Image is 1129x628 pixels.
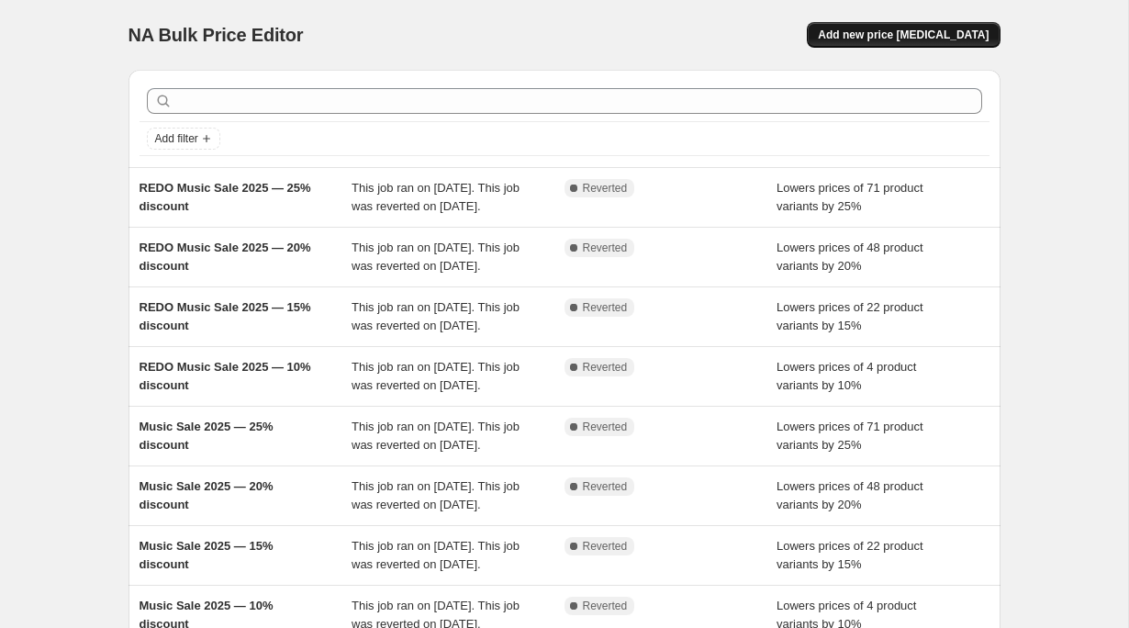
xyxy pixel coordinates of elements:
span: Lowers prices of 48 product variants by 20% [777,241,923,273]
span: This job ran on [DATE]. This job was reverted on [DATE]. [352,300,520,332]
span: Add new price [MEDICAL_DATA] [818,28,989,42]
span: Reverted [583,300,628,315]
span: Add filter [155,131,198,146]
button: Add filter [147,128,220,150]
span: Lowers prices of 48 product variants by 20% [777,479,923,511]
span: REDO Music Sale 2025 — 15% discount [140,300,311,332]
span: This job ran on [DATE]. This job was reverted on [DATE]. [352,360,520,392]
span: This job ran on [DATE]. This job was reverted on [DATE]. [352,420,520,452]
span: Lowers prices of 71 product variants by 25% [777,181,923,213]
span: This job ran on [DATE]. This job was reverted on [DATE]. [352,181,520,213]
span: Reverted [583,360,628,375]
span: This job ran on [DATE]. This job was reverted on [DATE]. [352,539,520,571]
span: Lowers prices of 4 product variants by 10% [777,360,916,392]
span: Lowers prices of 22 product variants by 15% [777,300,923,332]
span: Reverted [583,599,628,613]
span: Music Sale 2025 — 15% discount [140,539,274,571]
span: Reverted [583,241,628,255]
span: Music Sale 2025 — 25% discount [140,420,274,452]
button: Add new price [MEDICAL_DATA] [807,22,1000,48]
span: Lowers prices of 71 product variants by 25% [777,420,923,452]
span: Reverted [583,420,628,434]
span: Reverted [583,181,628,196]
span: This job ran on [DATE]. This job was reverted on [DATE]. [352,479,520,511]
span: Lowers prices of 22 product variants by 15% [777,539,923,571]
span: REDO Music Sale 2025 — 10% discount [140,360,311,392]
span: Music Sale 2025 — 20% discount [140,479,274,511]
span: This job ran on [DATE]. This job was reverted on [DATE]. [352,241,520,273]
span: REDO Music Sale 2025 — 20% discount [140,241,311,273]
span: Reverted [583,539,628,554]
span: REDO Music Sale 2025 — 25% discount [140,181,311,213]
span: Reverted [583,479,628,494]
span: NA Bulk Price Editor [129,25,304,45]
